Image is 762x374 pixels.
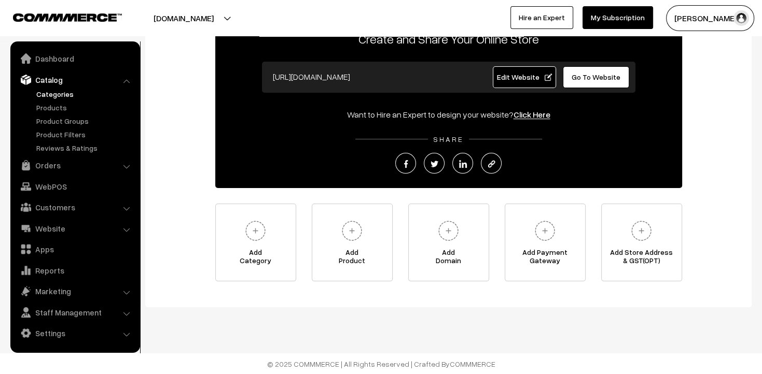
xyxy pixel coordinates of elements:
[13,13,122,21] img: COMMMERCE
[601,204,682,281] a: Add Store Address& GST(OPT)
[34,142,136,153] a: Reviews & Ratings
[241,217,270,245] img: plus.svg
[13,177,136,196] a: WebPOS
[409,248,489,269] span: Add Domain
[34,89,136,99] a: Categories
[13,10,104,23] a: COMMMERCE
[13,324,136,342] a: Settings
[13,282,136,300] a: Marketing
[13,240,136,258] a: Apps
[34,116,136,126] a: Product Groups
[117,5,250,31] button: [DOMAIN_NAME]
[13,49,136,68] a: Dashboard
[496,73,552,81] span: Edit Website
[34,102,136,113] a: Products
[216,248,296,269] span: Add Category
[666,5,754,31] button: [PERSON_NAME]…
[13,198,136,217] a: Customers
[450,359,495,368] a: COMMMERCE
[215,204,296,281] a: AddCategory
[434,217,463,245] img: plus.svg
[531,217,559,245] img: plus.svg
[13,261,136,280] a: Reports
[428,135,469,143] span: SHARE
[572,73,620,81] span: Go To Website
[408,204,489,281] a: AddDomain
[733,10,749,26] img: user
[510,6,573,29] a: Hire an Expert
[514,109,550,120] a: Click Here
[13,219,136,238] a: Website
[493,66,556,88] a: Edit Website
[215,108,682,121] div: Want to Hire an Expert to design your website?
[13,156,136,175] a: Orders
[215,30,682,48] p: Create and Share Your Online Store
[13,70,136,89] a: Catalog
[338,217,366,245] img: plus.svg
[505,248,585,269] span: Add Payment Gateway
[13,303,136,322] a: Staff Management
[563,66,630,88] a: Go To Website
[602,248,682,269] span: Add Store Address & GST(OPT)
[583,6,653,29] a: My Subscription
[34,129,136,140] a: Product Filters
[312,248,392,269] span: Add Product
[312,204,393,281] a: AddProduct
[627,217,656,245] img: plus.svg
[505,204,586,281] a: Add PaymentGateway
